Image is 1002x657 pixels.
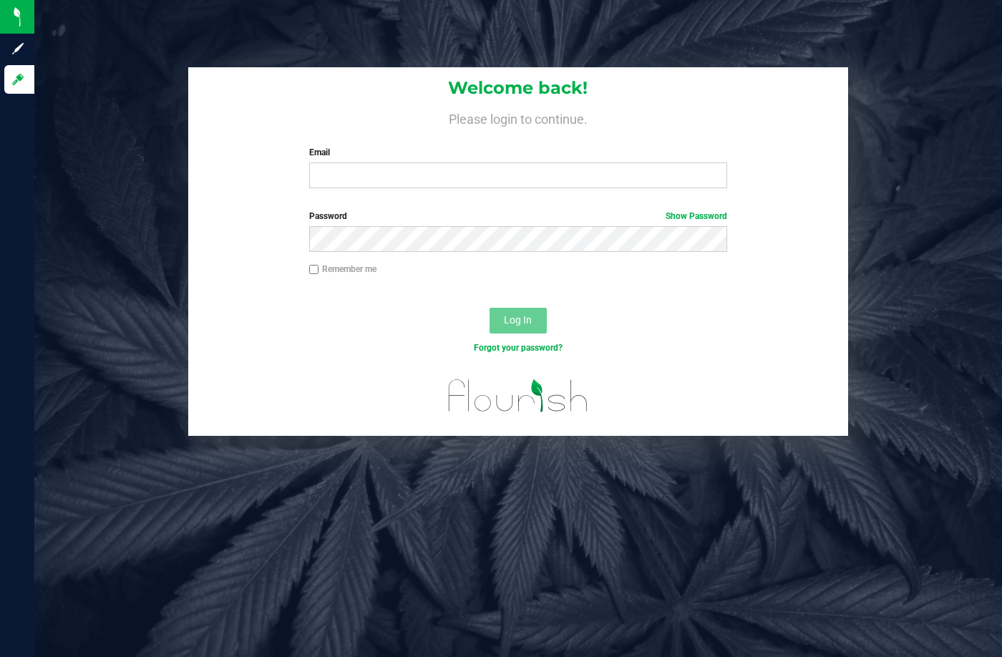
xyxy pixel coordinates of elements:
[188,79,847,97] h1: Welcome back!
[309,263,376,276] label: Remember me
[490,308,547,334] button: Log In
[309,211,347,221] span: Password
[188,109,847,126] h4: Please login to continue.
[666,211,727,221] a: Show Password
[309,146,727,159] label: Email
[474,343,563,353] a: Forgot your password?
[11,72,25,87] inline-svg: Log in
[11,42,25,56] inline-svg: Sign up
[436,369,600,422] img: flourish_logo.svg
[309,265,319,275] input: Remember me
[504,314,532,326] span: Log In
